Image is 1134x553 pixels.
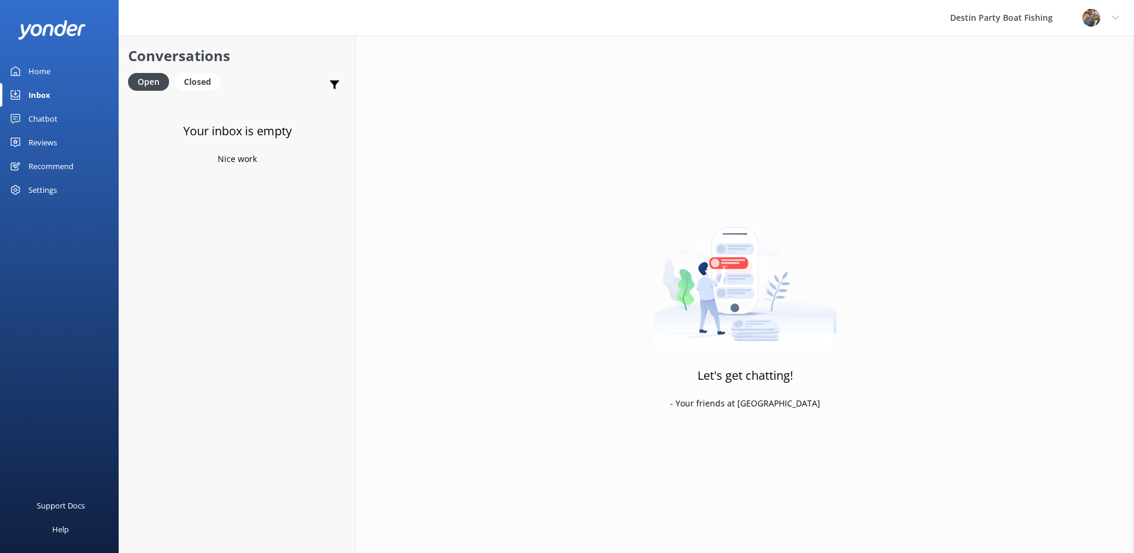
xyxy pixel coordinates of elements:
h2: Conversations [128,45,346,67]
div: Recommend [28,154,74,178]
img: yonder-white-logo.png [18,20,86,40]
a: Closed [175,75,226,88]
div: Support Docs [37,494,85,517]
h3: Let's get chatting! [697,366,793,385]
img: artwork of a man stealing a conversation from at giant smartphone [654,202,837,351]
div: Closed [175,73,220,91]
div: Help [52,517,69,541]
h3: Your inbox is empty [183,122,292,141]
p: - Your friends at [GEOGRAPHIC_DATA] [670,397,820,410]
div: Settings [28,178,57,202]
img: 250-1666038197.jpg [1082,9,1100,27]
div: Reviews [28,131,57,154]
p: Nice work [218,152,257,166]
div: Home [28,59,50,83]
div: Open [128,73,169,91]
a: Open [128,75,175,88]
div: Chatbot [28,107,58,131]
div: Inbox [28,83,50,107]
